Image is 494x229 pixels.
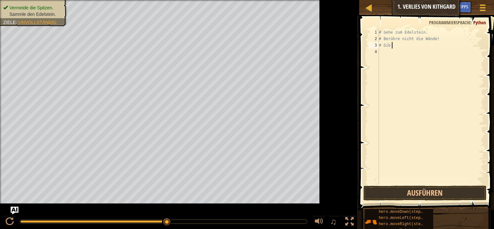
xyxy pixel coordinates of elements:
[471,19,473,26] span: :
[3,216,16,229] button: Ctrl + P: Pause
[379,210,425,214] span: hero.moveDown(steps)
[3,11,62,17] li: Sammle den Edelstein.
[438,1,455,13] button: Ask AI
[368,36,379,42] div: 2
[343,216,356,229] button: Fullscreen umschalten
[441,4,452,10] span: Ask AI
[473,19,486,26] span: Python
[379,216,425,220] span: hero.moveLeft(steps)
[3,5,62,11] li: Vermeide die Spitzen.
[368,42,379,49] div: 3
[363,186,487,201] button: Ausführen
[475,1,491,16] button: Menü anzeigen
[458,4,468,10] span: Tipps
[368,49,379,55] div: 4
[429,19,471,26] span: Programmiersprache
[329,216,340,229] button: ♫
[9,12,56,17] span: Sammle den Edelstein.
[368,29,379,36] div: 1
[3,20,16,25] span: Ziele
[9,5,53,10] span: Vermeide die Spitzen.
[18,20,57,25] span: Unvollständig
[16,20,18,25] span: :
[330,217,337,226] span: ♫
[11,207,18,214] button: Ask AI
[365,216,377,228] img: portrait.png
[379,222,427,226] span: hero.moveRight(steps)
[313,216,326,229] button: Lautstärke anpassen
